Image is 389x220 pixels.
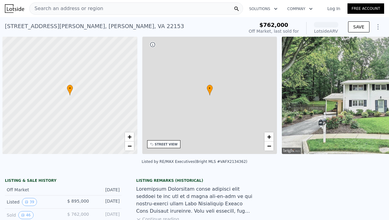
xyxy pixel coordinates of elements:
a: Zoom in [125,132,134,141]
span: $762,000 [259,22,288,28]
div: [DATE] [94,187,120,193]
a: Zoom out [264,141,274,151]
a: Free Account [347,3,384,14]
a: Zoom in [264,132,274,141]
div: Off Market [7,187,58,193]
img: Lotside [5,4,24,13]
div: • [207,85,213,95]
span: • [67,86,73,91]
div: Listed [7,198,58,206]
button: View historical data [22,198,37,206]
div: STREET VIEW [155,142,178,147]
button: Show Options [372,21,384,33]
a: Log In [320,5,347,12]
a: Zoom out [125,141,134,151]
button: Company [282,3,318,14]
button: Solutions [244,3,282,14]
span: • [207,86,213,91]
div: [DATE] [94,211,120,219]
button: SAVE [348,21,369,32]
div: Listing Remarks (Historical) [136,178,253,183]
span: + [127,133,131,141]
div: • [67,85,73,95]
div: Sold [7,211,58,219]
div: Lotside ARV [314,28,338,34]
span: $ 895,000 [67,199,89,204]
div: Listed by RE/MAX Executives (Bright MLS #VAFX2134362) [142,159,247,164]
button: View historical data [18,211,33,219]
span: $ 762,000 [67,212,89,217]
span: Search an address or region [30,5,103,12]
div: [DATE] [94,198,120,206]
span: − [267,142,271,150]
div: Loremipsum Dolorsitam conse adipisci elit seddoei te inc utl et d magna ali-en-adm ve qui nostru-... [136,185,253,215]
div: LISTING & SALE HISTORY [5,178,122,184]
div: Off Market, last sold for [249,28,299,34]
span: + [267,133,271,141]
span: − [127,142,131,150]
div: [STREET_ADDRESS][PERSON_NAME] , [PERSON_NAME] , VA 22153 [5,22,184,31]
